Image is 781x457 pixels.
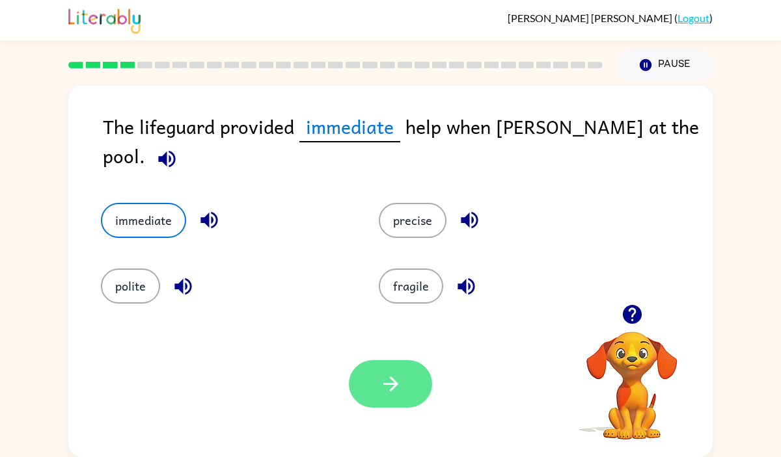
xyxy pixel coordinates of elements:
[103,112,713,177] div: The lifeguard provided help when [PERSON_NAME] at the pool.
[379,203,446,238] button: precise
[101,268,160,304] button: polite
[567,311,697,441] video: Your browser must support playing .mp4 files to use Literably. Please try using another browser.
[618,50,713,80] button: Pause
[678,12,709,24] a: Logout
[299,112,400,142] span: immediate
[68,5,141,34] img: Literably
[379,268,443,304] button: fragile
[101,203,186,238] button: immediate
[508,12,713,24] div: ( )
[508,12,674,24] span: [PERSON_NAME] [PERSON_NAME]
